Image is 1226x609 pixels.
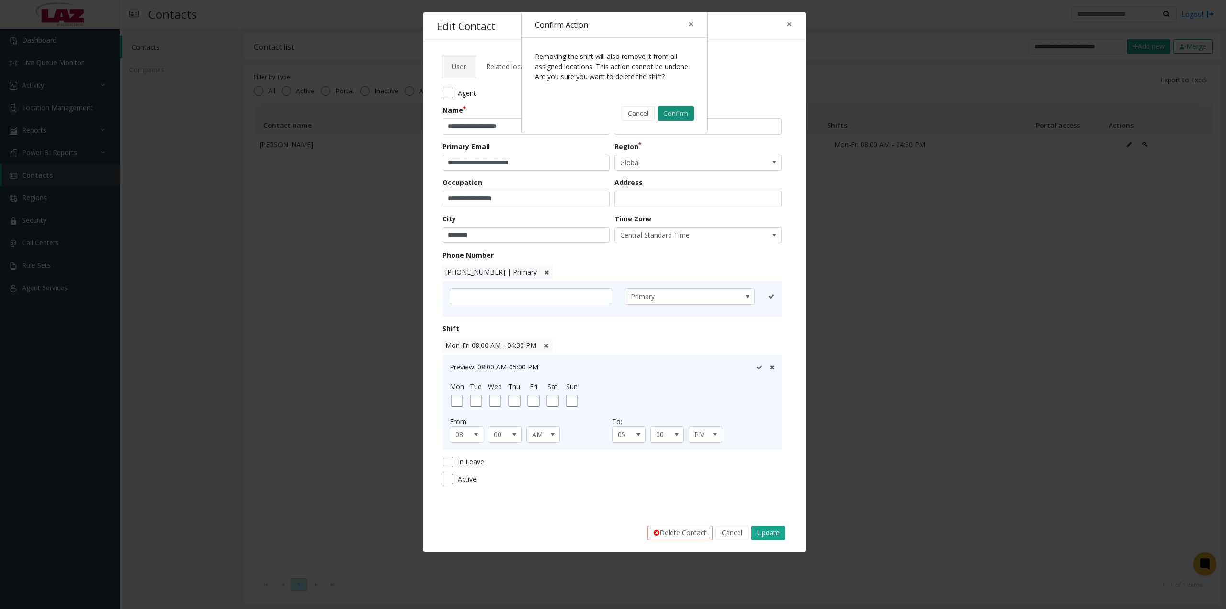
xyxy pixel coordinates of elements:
[622,106,655,121] button: Cancel
[688,17,694,31] span: ×
[522,38,707,95] div: Removing the shift will also remove it from all assigned locations. This action cannot be undone....
[681,12,701,36] button: Close
[535,19,588,31] h4: Confirm Action
[658,106,694,121] button: Confirm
